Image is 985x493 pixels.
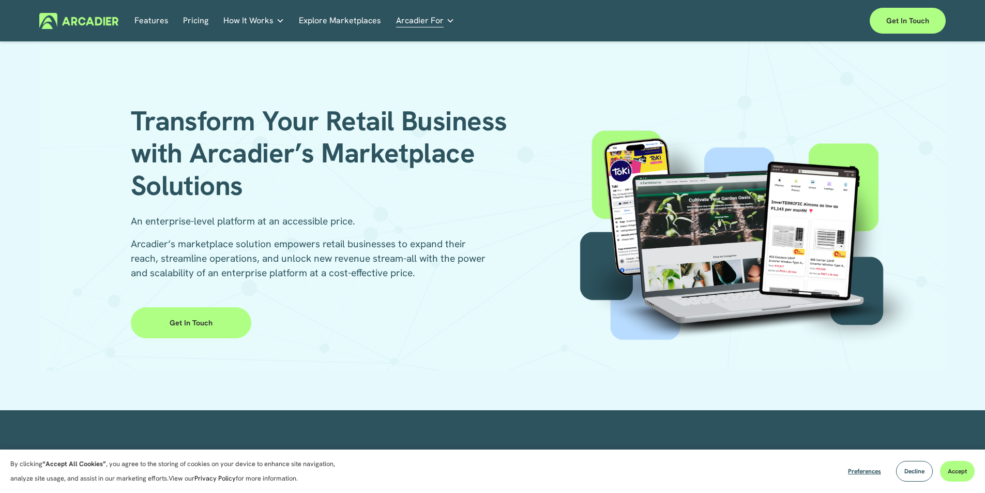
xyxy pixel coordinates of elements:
a: Features [134,13,169,29]
p: Arcadier’s marketplace solution empowers retail businesses to expand their reach, streamline oper... [131,237,493,280]
a: Privacy Policy [194,474,236,483]
a: folder dropdown [396,13,454,29]
button: Accept [940,461,975,482]
p: An enterprise-level platform at an accessible price. [131,214,493,229]
button: Preferences [840,461,889,482]
a: folder dropdown [223,13,284,29]
span: Arcadier For [396,13,444,28]
span: Preferences [848,467,881,475]
a: Get in touch [870,8,946,34]
strong: “Accept All Cookies” [42,459,106,468]
h1: Transform Your Retail Business with Arcadier’s Marketplace Solutions [131,105,523,202]
p: By clicking , you agree to the storing of cookies on your device to enhance site navigation, anal... [10,457,346,486]
span: Accept [948,467,967,475]
a: Explore Marketplaces [299,13,381,29]
span: How It Works [223,13,274,28]
img: Arcadier [39,13,118,29]
a: Get in Touch [131,307,251,338]
a: Pricing [183,13,208,29]
span: Decline [904,467,925,475]
button: Decline [896,461,933,482]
